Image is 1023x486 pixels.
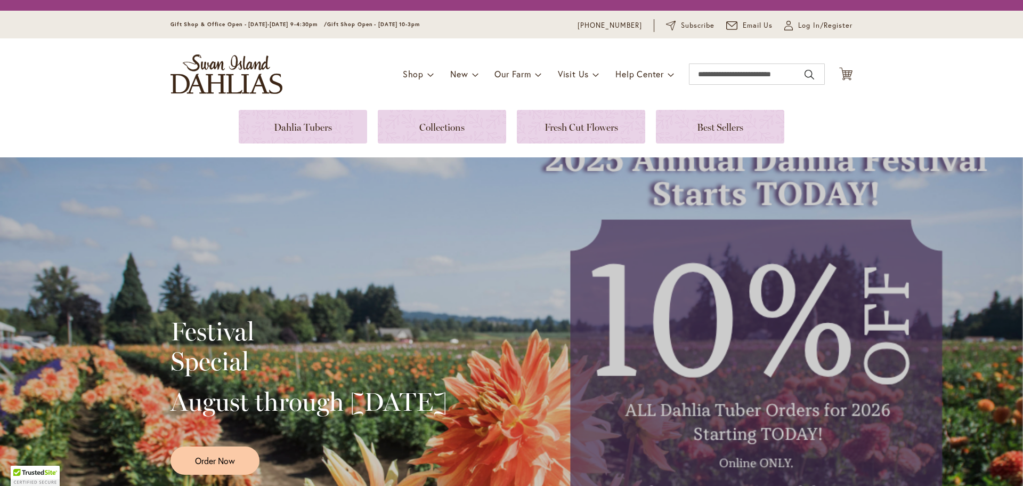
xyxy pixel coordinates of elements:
h2: Festival Special [170,316,447,376]
button: Search [805,66,814,83]
a: [PHONE_NUMBER] [578,20,642,31]
a: Email Us [726,20,773,31]
span: Visit Us [558,68,589,79]
span: Subscribe [681,20,715,31]
a: Log In/Register [784,20,852,31]
span: Our Farm [494,68,531,79]
a: store logo [170,54,282,94]
a: Order Now [170,447,259,475]
div: TrustedSite Certified [11,466,60,486]
span: Gift Shop & Office Open - [DATE]-[DATE] 9-4:30pm / [170,21,327,28]
span: Order Now [195,455,235,467]
span: Email Us [743,20,773,31]
span: Help Center [615,68,664,79]
span: Shop [403,68,424,79]
span: New [450,68,468,79]
span: Gift Shop Open - [DATE] 10-3pm [327,21,420,28]
h2: August through [DATE] [170,387,447,417]
span: Log In/Register [798,20,852,31]
a: Subscribe [666,20,715,31]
